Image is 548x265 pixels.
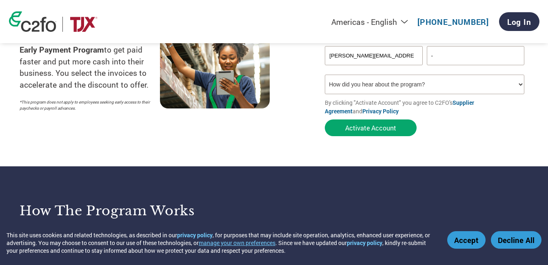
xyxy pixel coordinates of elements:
[325,46,422,65] input: Invalid Email format
[491,231,541,249] button: Decline All
[427,66,524,71] div: Inavlid Phone Number
[7,231,435,254] div: This site uses cookies and related technologies, as described in our , for purposes that may incl...
[20,32,160,91] p: Suppliers choose C2FO and the to get paid faster and put more cash into their business. You selec...
[325,66,422,71] div: Inavlid Email Address
[177,231,213,239] a: privacy policy
[199,239,275,247] button: manage your own preferences
[325,119,417,136] button: Activate Account
[325,99,474,115] a: Supplier Agreement
[427,46,524,65] input: Phone*
[325,98,528,115] p: By clicking "Activate Account" you agree to C2FO's and
[20,33,145,55] strong: TJX Early Payment Program
[9,11,56,32] img: c2fo logo
[499,12,539,31] a: Log In
[362,107,399,115] a: Privacy Policy
[447,231,486,249] button: Accept
[20,99,152,111] p: *This program does not apply to employees seeking early access to their paychecks or payroll adva...
[69,17,98,32] img: TJX
[20,203,264,219] h3: How the program works
[160,28,270,108] img: supply chain worker
[417,17,489,27] a: [PHONE_NUMBER]
[347,239,382,247] a: privacy policy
